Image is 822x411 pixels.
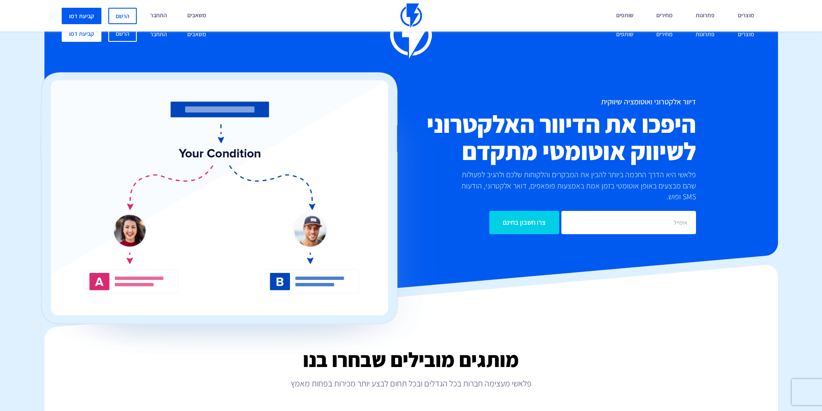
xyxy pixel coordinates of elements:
p: פלאשי מעצימה חברות בכל הגדלים ובכל תחום לבצע יותר מכירות בפחות מאמץ [44,377,778,389]
a: מחירים [650,25,679,44]
a: הרשם [108,25,137,42]
a: הרשם [108,8,137,24]
input: צרו חשבון בחינם [489,211,559,234]
a: משאבים [181,25,213,44]
h1: דיוור אלקטרוני ואוטומציה שיווקית [359,97,696,106]
p: פלאשי היא הדרך החכמה ביותר להבין את המבקרים והלקוחות שלכם ולהגיב לפעולות שהם מבצעים באופן אוטומטי... [447,169,696,202]
a: קביעת דמו [62,25,101,42]
a: התחבר [144,25,173,44]
h2: היפכו את הדיוור האלקטרוני לשיווק אוטומטי מתקדם [359,110,696,165]
h2: מותגים מובילים שבחרו בנו [44,348,778,371]
input: אימייל [561,211,696,234]
a: קביעת דמו [62,8,101,24]
a: שותפים [610,25,640,44]
a: פתרונות [689,25,721,44]
a: מוצרים [731,25,761,44]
